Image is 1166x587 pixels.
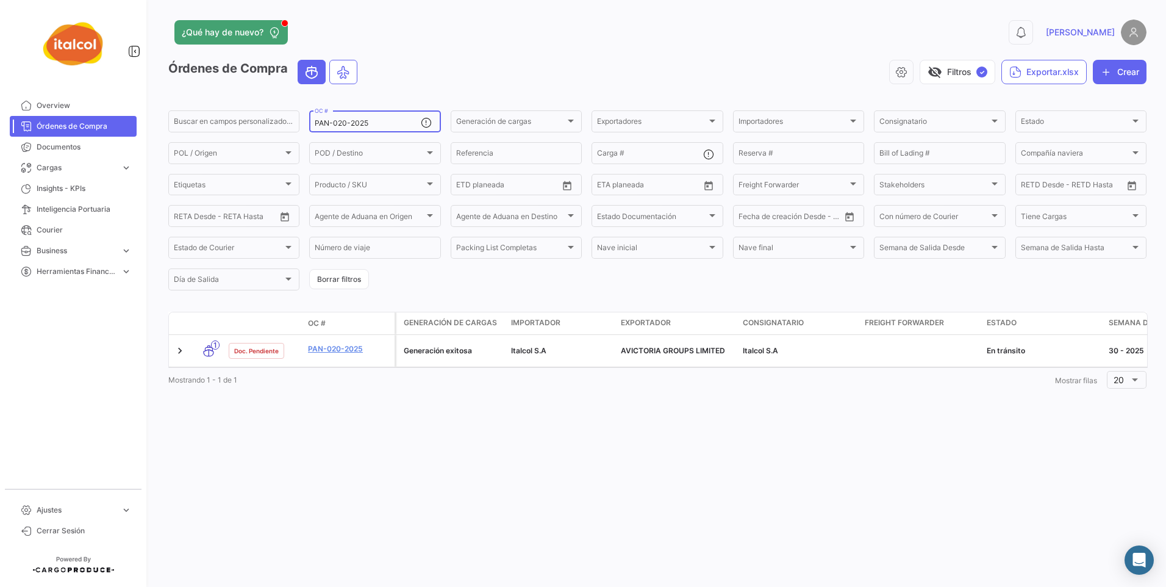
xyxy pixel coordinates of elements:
span: Herramientas Financieras [37,266,116,277]
span: Freight Forwarder [739,182,848,191]
button: Open calendar [840,207,859,226]
span: Consignatario [743,317,804,328]
button: ¿Qué hay de nuevo? [174,20,288,45]
span: Mostrar filas [1055,376,1097,385]
span: visibility_off [928,65,942,79]
input: Hasta [487,182,535,191]
span: POL / Origen [174,151,283,159]
span: Compañía naviera [1021,151,1130,159]
span: Agente de Aduana en Destino [456,214,565,222]
span: Freight Forwarder [865,317,944,328]
input: Desde [597,182,619,191]
span: Importador [511,317,560,328]
button: Ocean [298,60,325,84]
span: [PERSON_NAME] [1046,26,1115,38]
span: Consignatario [879,119,989,128]
span: Inteligencia Portuaria [37,204,132,215]
input: Desde [174,214,196,222]
input: Desde [739,214,760,222]
span: Agente de Aduana en Origen [315,214,424,222]
span: Documentos [37,142,132,153]
span: Tiene Cargas [1021,214,1130,222]
button: Exportar.xlsx [1001,60,1087,84]
a: Órdenes de Compra [10,116,137,137]
input: Hasta [1051,182,1100,191]
span: Generación de cargas [404,317,497,328]
span: Estado Documentación [597,214,706,222]
datatable-header-cell: Modo de Transporte [193,319,224,328]
span: Cerrar Sesión [37,525,132,536]
span: Importadores [739,119,848,128]
datatable-header-cell: Estado Doc. [224,319,303,328]
span: ✓ [976,67,987,77]
datatable-header-cell: Consignatario [738,312,860,334]
datatable-header-cell: Generación de cargas [396,312,506,334]
button: Open calendar [1123,176,1141,195]
span: Packing List Completas [456,245,565,254]
span: Italcol S.A [743,346,778,355]
span: Overview [37,100,132,111]
img: italcol-logo.png [43,15,104,76]
span: OC # [308,318,326,329]
span: Business [37,245,116,256]
span: Insights - KPIs [37,183,132,194]
input: Hasta [628,182,676,191]
a: Inteligencia Portuaria [10,199,137,220]
input: Desde [456,182,478,191]
button: Open calendar [699,176,718,195]
span: Nave final [739,245,848,254]
a: PAN-020-2025 [308,344,390,355]
span: Exportador [621,317,671,328]
span: Stakeholders [879,182,989,191]
div: Abrir Intercom Messenger [1125,546,1154,575]
datatable-header-cell: Estado [982,312,1104,334]
input: Hasta [769,214,818,222]
span: Estado [987,317,1017,328]
button: Open calendar [558,176,576,195]
button: Borrar filtros [309,269,369,289]
span: Semana de Salida Desde [879,245,989,254]
span: Día de Salida [174,277,283,286]
span: Generación de cargas [456,119,565,128]
a: Overview [10,95,137,116]
button: Air [330,60,357,84]
div: En tránsito [987,345,1099,356]
div: Generación exitosa [404,345,501,356]
span: Cargas [37,162,116,173]
datatable-header-cell: Freight Forwarder [860,312,982,334]
span: Estado de Courier [174,245,283,254]
a: Insights - KPIs [10,178,137,199]
span: Etiquetas [174,182,283,191]
datatable-header-cell: Exportador [616,312,738,334]
button: visibility_offFiltros✓ [920,60,995,84]
span: AVICTORIA GROUPS LIMITED [621,346,725,355]
span: expand_more [121,162,132,173]
span: expand_more [121,505,132,516]
button: Crear [1093,60,1146,84]
span: ¿Qué hay de nuevo? [182,26,263,38]
img: placeholder-user.png [1121,20,1146,45]
a: Documentos [10,137,137,157]
a: Courier [10,220,137,240]
span: Ajustes [37,505,116,516]
span: 1 [211,340,220,350]
input: Desde [1021,182,1043,191]
datatable-header-cell: Importador [506,312,616,334]
span: Exportadores [597,119,706,128]
span: Nave inicial [597,245,706,254]
span: Con número de Courier [879,214,989,222]
span: Italcol S.A [511,346,546,355]
span: expand_more [121,245,132,256]
datatable-header-cell: OC # [303,313,395,334]
span: Doc. Pendiente [234,346,279,356]
span: POD / Destino [315,151,424,159]
a: Expand/Collapse Row [174,345,186,357]
span: Estado [1021,119,1130,128]
span: expand_more [121,266,132,277]
span: Órdenes de Compra [37,121,132,132]
span: Courier [37,225,132,236]
span: Producto / SKU [315,182,424,191]
input: Hasta [204,214,253,222]
span: Semana de Salida Hasta [1021,245,1130,254]
span: 20 [1114,375,1124,385]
